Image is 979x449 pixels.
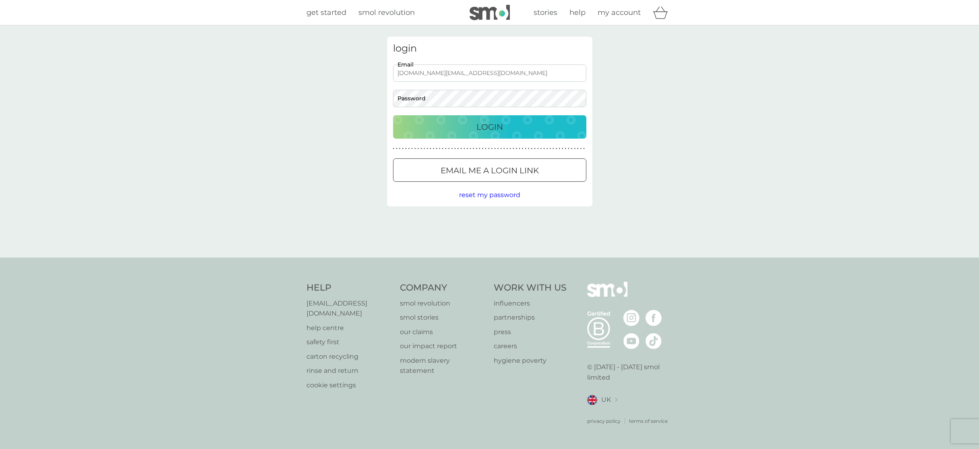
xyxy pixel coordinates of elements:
[565,147,567,151] p: ●
[393,147,395,151] p: ●
[358,8,415,17] span: smol revolution
[587,362,673,382] p: © [DATE] - [DATE] smol limited
[562,147,563,151] p: ●
[534,147,536,151] p: ●
[400,327,486,337] a: our claims
[543,147,545,151] p: ●
[571,147,573,151] p: ●
[400,282,486,294] h4: Company
[598,7,641,19] a: my account
[577,147,579,151] p: ●
[400,298,486,309] a: smol revolution
[408,147,410,151] p: ●
[500,147,502,151] p: ●
[402,147,404,151] p: ●
[531,147,533,151] p: ●
[418,147,419,151] p: ●
[494,147,496,151] p: ●
[400,341,486,351] a: our impact report
[451,147,453,151] p: ●
[601,395,611,405] span: UK
[393,43,586,54] h3: login
[556,147,557,151] p: ●
[497,147,499,151] p: ●
[569,8,586,17] span: help
[598,8,641,17] span: my account
[653,4,673,21] div: basket
[399,147,401,151] p: ●
[549,147,551,151] p: ●
[569,7,586,19] a: help
[430,147,431,151] p: ●
[534,8,557,17] span: stories
[433,147,435,151] p: ●
[479,147,480,151] p: ●
[464,147,465,151] p: ●
[503,147,505,151] p: ●
[488,147,490,151] p: ●
[457,147,459,151] p: ●
[525,147,526,151] p: ●
[583,147,585,151] p: ●
[494,312,567,323] a: partnerships
[494,282,567,294] h4: Work With Us
[646,310,662,326] img: visit the smol Facebook page
[400,312,486,323] a: smol stories
[519,147,520,151] p: ●
[454,147,456,151] p: ●
[623,310,640,326] img: visit the smol Instagram page
[426,147,428,151] p: ●
[306,337,392,347] a: safety first
[623,333,640,349] img: visit the smol Youtube page
[494,355,567,366] p: hygiene poverty
[553,147,554,151] p: ●
[445,147,447,151] p: ●
[393,158,586,182] button: Email me a login link
[306,366,392,376] p: rinse and return
[459,191,520,199] span: reset my password
[646,333,662,349] img: visit the smol Tiktok page
[436,147,437,151] p: ●
[491,147,493,151] p: ●
[559,147,560,151] p: ●
[522,147,524,151] p: ●
[587,395,597,405] img: UK flag
[405,147,407,151] p: ●
[494,298,567,309] p: influencers
[459,190,520,200] button: reset my password
[400,355,486,376] a: modern slavery statement
[482,147,484,151] p: ●
[580,147,582,151] p: ●
[306,8,346,17] span: get started
[494,341,567,351] a: careers
[467,147,468,151] p: ●
[540,147,542,151] p: ●
[587,417,621,425] a: privacy policy
[473,147,474,151] p: ●
[494,327,567,337] a: press
[439,147,441,151] p: ●
[460,147,462,151] p: ●
[306,351,392,362] a: carton recycling
[396,147,397,151] p: ●
[306,323,392,333] a: help centre
[306,7,346,19] a: get started
[441,164,539,177] p: Email me a login link
[306,380,392,391] a: cookie settings
[507,147,508,151] p: ●
[358,7,415,19] a: smol revolution
[629,417,668,425] p: terms of service
[420,147,422,151] p: ●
